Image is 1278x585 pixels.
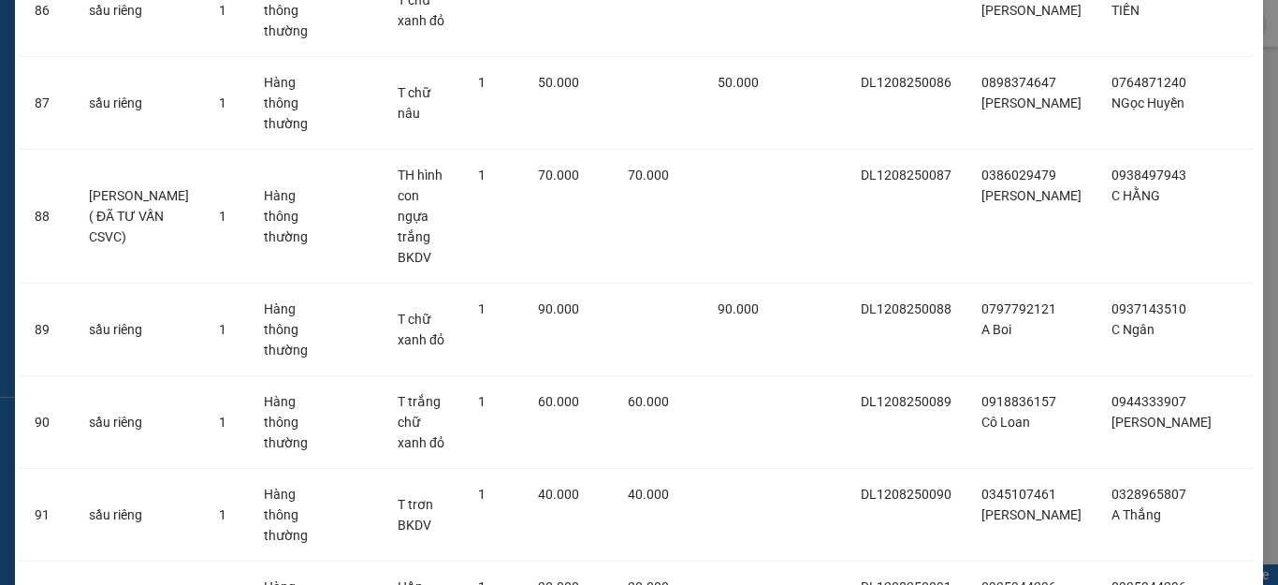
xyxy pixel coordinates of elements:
[718,301,759,316] span: 90.000
[981,301,1056,316] span: 0797792121
[478,487,486,502] span: 1
[981,322,1011,337] span: A Boi
[981,487,1056,502] span: 0345107461
[478,75,486,90] span: 1
[1111,3,1140,18] span: TIẾN
[538,394,579,409] span: 60.000
[74,469,204,562] td: sầu riêng
[1111,487,1186,502] span: 0328965807
[1111,188,1160,203] span: C HẰNG
[981,95,1082,110] span: [PERSON_NAME]
[1111,322,1155,337] span: C Ngân
[20,57,74,150] td: 87
[628,394,669,409] span: 60.000
[861,75,951,90] span: DL1208250086
[249,150,323,284] td: Hàng thông thường
[981,168,1056,183] span: 0386029479
[398,312,444,347] span: T chữ xanh đỏ
[398,394,444,450] span: T trắng chữ xanh đỏ
[20,284,74,376] td: 89
[1111,507,1161,522] span: A Thắng
[628,487,669,502] span: 40.000
[981,75,1056,90] span: 0898374647
[398,85,430,121] span: T chữ nâu
[37,115,247,216] strong: Nhận:
[219,415,226,430] span: 1
[981,3,1082,18] span: [PERSON_NAME]
[861,487,951,502] span: DL1208250090
[478,168,486,183] span: 1
[249,284,323,376] td: Hàng thông thường
[1111,168,1186,183] span: 0938497943
[102,54,264,104] span: DL1208250081 -
[538,168,579,183] span: 70.000
[102,10,183,30] span: Gửi:
[74,376,204,469] td: sầu riêng
[74,150,204,284] td: [PERSON_NAME]( ĐÃ TƯ VẤN CSVC)
[861,168,951,183] span: DL1208250087
[718,75,759,90] span: 50.000
[219,209,226,224] span: 1
[219,95,226,110] span: 1
[102,35,231,51] span: A SỸ - 0932502434
[20,150,74,284] td: 88
[981,188,1082,203] span: [PERSON_NAME]
[249,469,323,562] td: Hàng thông thường
[628,168,669,183] span: 70.000
[1111,95,1184,110] span: NGọc Huyền
[20,469,74,562] td: 91
[249,376,323,469] td: Hàng thông thường
[74,284,204,376] td: sầu riêng
[981,394,1056,409] span: 0918836157
[478,394,486,409] span: 1
[219,507,226,522] span: 1
[219,3,226,18] span: 1
[1111,394,1186,409] span: 0944333907
[74,57,204,150] td: sầu riêng
[478,301,486,316] span: 1
[981,507,1082,522] span: [PERSON_NAME]
[538,487,579,502] span: 40.000
[1111,415,1212,430] span: [PERSON_NAME]
[861,301,951,316] span: DL1208250088
[861,394,951,409] span: DL1208250089
[136,10,183,30] span: Đạt Lí
[398,168,443,265] span: TH hình con ngựa trắng BKDV
[981,415,1030,430] span: Cô Loan
[398,497,433,533] span: T trơn BKDV
[119,88,228,104] span: 17:57:06 [DATE]
[1111,75,1186,90] span: 0764871240
[538,75,579,90] span: 50.000
[249,57,323,150] td: Hàng thông thường
[20,376,74,469] td: 90
[219,322,226,337] span: 1
[1111,301,1186,316] span: 0937143510
[102,71,264,104] span: nguyenhoang.tienoanh - In:
[538,301,579,316] span: 90.000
